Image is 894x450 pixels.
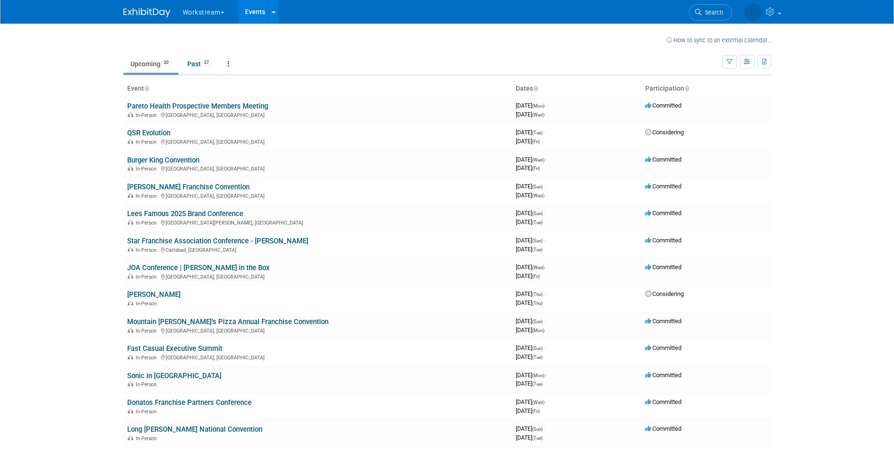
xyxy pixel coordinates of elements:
span: [DATE] [516,290,545,297]
span: - [546,372,547,379]
span: [DATE] [516,156,547,163]
span: In-Person [136,166,160,172]
span: [DATE] [516,164,540,171]
a: Mountain [PERSON_NAME]’s Pizza Annual Franchise Convention [127,318,329,326]
div: [GEOGRAPHIC_DATA], [GEOGRAPHIC_DATA] [127,164,508,172]
a: Past27 [180,55,219,73]
a: Upcoming20 [123,55,178,73]
div: [GEOGRAPHIC_DATA], [GEOGRAPHIC_DATA] [127,353,508,361]
span: [DATE] [516,326,544,334]
span: (Sun) [532,238,543,243]
a: How to sync to an external calendar... [666,37,771,44]
span: In-Person [136,435,160,442]
img: ExhibitDay [123,8,170,17]
a: Burger King Convention [127,156,199,164]
span: - [544,183,545,190]
span: - [544,237,545,244]
span: (Fri) [532,409,540,414]
span: In-Person [136,381,160,388]
span: - [544,129,545,136]
span: Considering [645,290,684,297]
span: Committed [645,183,681,190]
span: (Sun) [532,211,543,216]
div: [GEOGRAPHIC_DATA], [GEOGRAPHIC_DATA] [127,326,508,334]
span: In-Person [136,193,160,199]
a: Star Franchise Association Conference - [PERSON_NAME] [127,237,308,245]
span: [DATE] [516,434,543,441]
div: [GEOGRAPHIC_DATA], [GEOGRAPHIC_DATA] [127,272,508,280]
a: [PERSON_NAME] [127,290,181,299]
th: Event [123,81,512,97]
span: (Fri) [532,139,540,144]
span: Committed [645,318,681,325]
span: (Mon) [532,373,544,378]
span: [DATE] [516,264,547,271]
th: Participation [642,81,771,97]
span: In-Person [136,247,160,253]
a: Long [PERSON_NAME] National Convention [127,425,262,434]
span: - [544,209,545,217]
span: In-Person [136,409,160,415]
span: (Thu) [532,301,543,306]
span: (Wed) [532,193,544,198]
span: In-Person [136,355,160,361]
span: Committed [645,425,681,432]
span: - [546,398,547,405]
img: In-Person Event [128,435,133,440]
span: [DATE] [516,344,545,351]
span: [DATE] [516,318,545,325]
span: [DATE] [516,372,547,379]
span: (Sun) [532,184,543,189]
span: (Sun) [532,346,543,351]
a: Sort by Participation Type [684,85,689,92]
span: Considering [645,129,684,136]
div: [GEOGRAPHIC_DATA][PERSON_NAME], [GEOGRAPHIC_DATA] [127,218,508,226]
span: (Tue) [532,220,543,225]
a: QSR Evolution [127,129,170,137]
img: In-Person Event [128,274,133,279]
span: - [544,290,545,297]
img: In-Person Event [128,381,133,386]
img: In-Person Event [128,247,133,252]
span: (Mon) [532,103,544,109]
span: [DATE] [516,102,547,109]
span: In-Person [136,112,160,118]
a: Fast Casual Executive Summit [127,344,222,353]
span: Committed [645,102,681,109]
span: - [546,264,547,271]
span: Search [702,9,723,16]
a: Sort by Event Name [144,85,149,92]
span: (Fri) [532,274,540,279]
img: In-Person Event [128,328,133,333]
span: (Mon) [532,328,544,333]
span: - [546,102,547,109]
span: (Fri) [532,166,540,171]
span: [DATE] [516,246,543,253]
img: In-Person Event [128,193,133,198]
span: (Tue) [532,247,543,252]
span: In-Person [136,220,160,226]
img: In-Person Event [128,166,133,171]
a: Search [689,4,732,21]
span: 27 [201,59,212,66]
span: In-Person [136,139,160,145]
span: (Wed) [532,157,544,163]
span: Committed [645,264,681,271]
img: In-Person Event [128,355,133,359]
span: [DATE] [516,353,543,360]
span: [DATE] [516,138,540,145]
span: - [544,344,545,351]
img: In-Person Event [128,220,133,225]
a: [PERSON_NAME] Franchise Convention [127,183,250,191]
span: In-Person [136,274,160,280]
a: Lees Famous 2025 Brand Conference [127,209,243,218]
span: (Wed) [532,400,544,405]
span: [DATE] [516,299,543,306]
span: (Wed) [532,112,544,117]
th: Dates [512,81,642,97]
img: In-Person Event [128,409,133,413]
a: JOA Conference | [PERSON_NAME] in the Box [127,264,270,272]
span: (Tue) [532,381,543,387]
span: - [546,156,547,163]
span: - [544,318,545,325]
